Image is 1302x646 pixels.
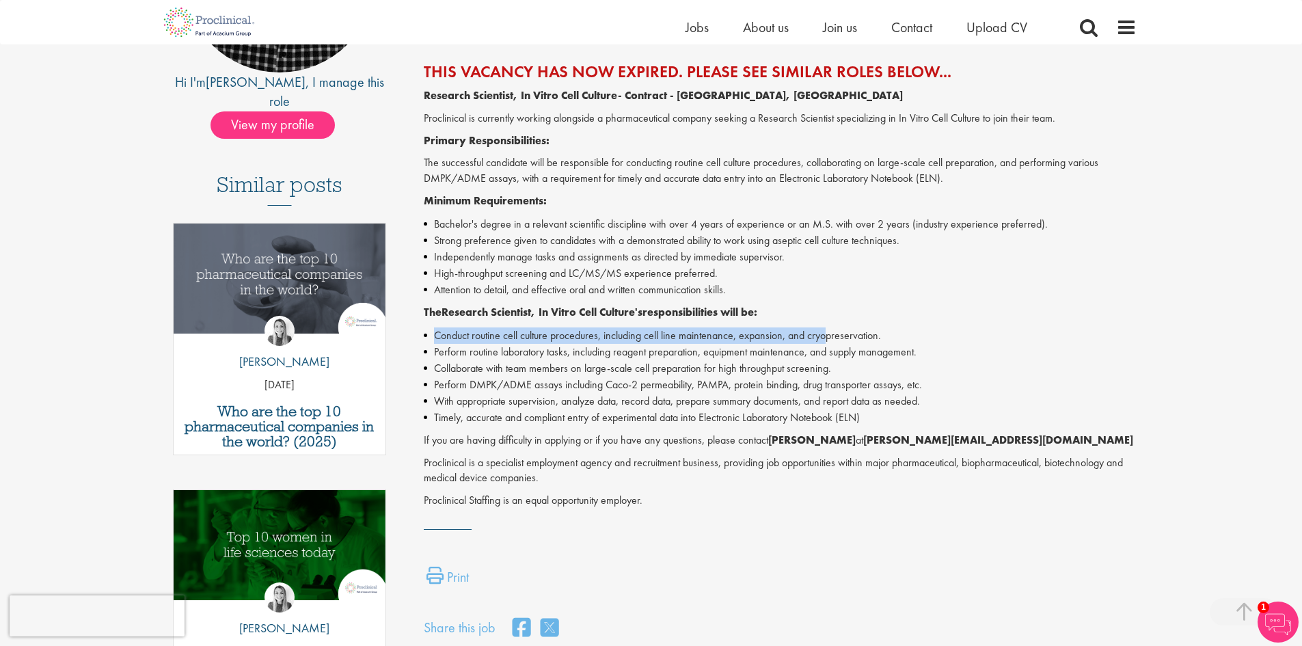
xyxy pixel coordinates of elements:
h3: Similar posts [217,173,342,206]
span: View my profile [211,111,335,139]
a: Hannah Burke [PERSON_NAME] [229,316,329,377]
div: Job description [424,88,1137,509]
strong: [PERSON_NAME] [768,433,856,447]
li: Strong preference given to candidates with a demonstrated ability to work using aseptic cell cult... [424,232,1137,249]
img: Top 10 pharmaceutical companies in the world 2025 [174,224,386,334]
li: With appropriate supervision, analyze data, record data, prepare summary documents, and report da... [424,393,1137,409]
a: Jobs [686,18,709,36]
strong: Primary Responsibilities: [424,133,550,148]
a: Hannah Burke [PERSON_NAME] [229,582,329,644]
a: Upload CV [966,18,1027,36]
p: Proclinical is a specialist employment agency and recruitment business, providing job opportuniti... [424,455,1137,487]
li: High-throughput screening and LC/MS/MS experience preferred. [424,265,1137,282]
a: share on facebook [513,614,530,643]
strong: Research Scientist, In Vitro Cell Culture's [442,305,642,319]
a: Link to a post [174,224,386,345]
a: Print [426,567,469,594]
a: Who are the top 10 pharmaceutical companies in the world? (2025) [180,404,379,449]
p: Proclinical Staffing is an equal opportunity employer. [424,493,1137,509]
strong: Research Scientist, In Vitro Cell Culture [424,88,618,103]
label: Share this job [424,618,496,638]
iframe: reCAPTCHA [10,595,185,636]
p: The successful candidate will be responsible for conducting routine cell culture procedures, coll... [424,155,1137,187]
strong: - Contract - [GEOGRAPHIC_DATA], [GEOGRAPHIC_DATA] [618,88,903,103]
img: Chatbot [1258,602,1299,643]
p: If you are having difficulty in applying or if you have any questions, please contact at [424,433,1137,448]
a: View my profile [211,114,349,132]
strong: responsibilities will be: [642,305,757,319]
strong: The [424,305,442,319]
a: About us [743,18,789,36]
a: share on twitter [541,614,558,643]
img: Hannah Burke [265,582,295,613]
span: 1 [1258,602,1269,613]
li: Collaborate with team members on large-scale cell preparation for high throughput screening. [424,360,1137,377]
li: Independently manage tasks and assignments as directed by immediate supervisor. [424,249,1137,265]
a: Contact [891,18,932,36]
img: Top 10 women in life sciences today [174,490,386,600]
li: Perform DMPK/ADME assays including Caco-2 permeability, PAMPA, protein binding, drug transporter ... [424,377,1137,393]
p: [PERSON_NAME] [229,353,329,371]
p: Proclinical is currently working alongside a pharmaceutical company seeking a Research Scientist ... [424,111,1137,126]
img: Hannah Burke [265,316,295,346]
a: Link to a post [174,490,386,611]
a: [PERSON_NAME] [206,73,306,91]
p: [PERSON_NAME] [229,619,329,637]
div: Hi I'm , I manage this role [166,72,394,111]
li: Conduct routine cell culture procedures, including cell line maintenance, expansion, and cryopres... [424,327,1137,344]
strong: Minimum Requirements: [424,193,547,208]
a: Join us [823,18,857,36]
p: [DATE] [174,377,386,393]
h2: This vacancy has now expired. Please see similar roles below... [424,63,1137,81]
li: Timely, accurate and compliant entry of experimental data into Electronic Laboratory Notebook (ELN) [424,409,1137,426]
strong: [PERSON_NAME][EMAIL_ADDRESS][DOMAIN_NAME] [863,433,1133,447]
li: Perform routine laboratory tasks, including reagent preparation, equipment maintenance, and suppl... [424,344,1137,360]
li: Attention to detail, and effective oral and written communication skills. [424,282,1137,298]
li: Bachelor's degree in a relevant scientific discipline with over 4 years of experience or an M.S. ... [424,216,1137,232]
